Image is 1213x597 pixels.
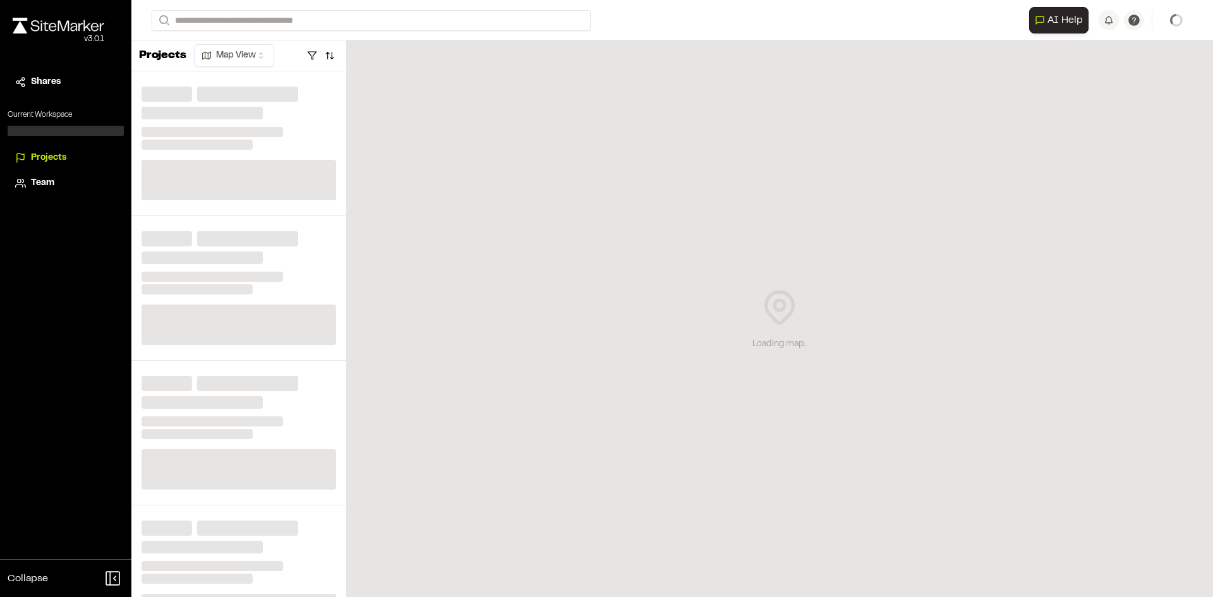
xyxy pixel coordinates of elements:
[139,47,186,64] p: Projects
[1047,13,1083,28] span: AI Help
[15,176,116,190] a: Team
[1029,7,1094,33] div: Open AI Assistant
[31,176,54,190] span: Team
[13,18,104,33] img: rebrand.png
[15,151,116,165] a: Projects
[8,571,48,586] span: Collapse
[752,337,807,351] div: Loading map...
[31,151,66,165] span: Projects
[31,75,61,89] span: Shares
[8,109,124,121] p: Current Workspace
[13,33,104,45] div: Oh geez...please don't...
[1029,7,1089,33] button: Open AI Assistant
[152,10,174,31] button: Search
[15,75,116,89] a: Shares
